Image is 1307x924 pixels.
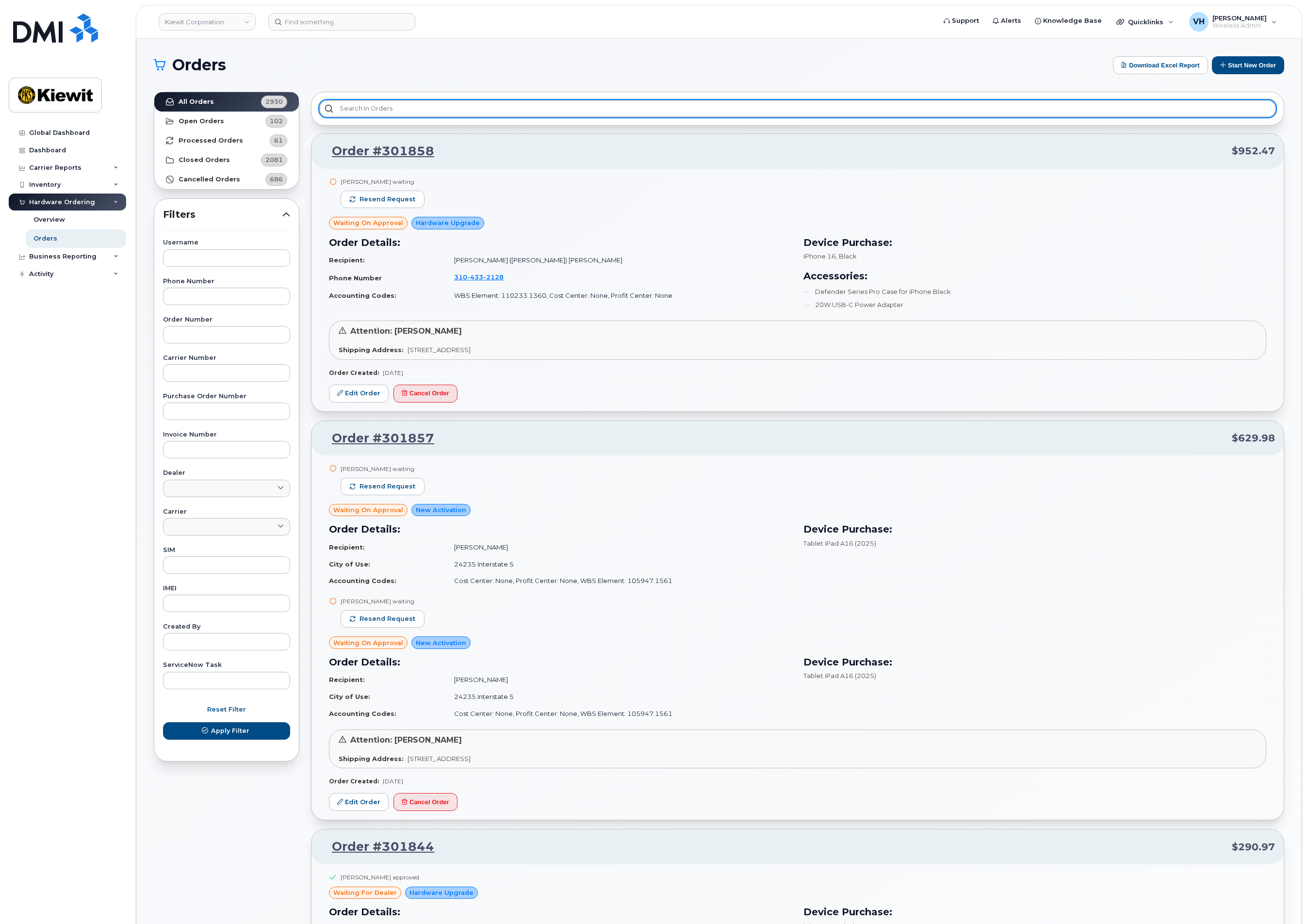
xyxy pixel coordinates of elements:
[803,672,876,680] span: Tablet iPad A16 (2025)
[329,522,792,536] h3: Order Details:
[339,346,404,354] strong: Shipping Address:
[211,726,249,735] span: Apply Filter
[1232,840,1275,854] span: $290.97
[163,208,282,222] span: Filters
[329,292,396,299] strong: Accounting Codes:
[163,470,290,476] label: Dealer
[163,278,290,285] label: Phone Number
[454,273,515,281] a: 3104332128
[163,317,290,323] label: Order Number
[333,888,397,897] span: waiting for dealer
[329,256,365,264] strong: Recipient:
[341,597,425,605] div: [PERSON_NAME] waiting
[163,355,290,361] label: Carrier Number
[329,274,382,282] strong: Phone Number
[416,218,480,227] span: Hardware Upgrade
[383,778,403,785] span: [DATE]
[341,465,425,473] div: [PERSON_NAME] waiting
[320,143,434,160] a: Order #301858
[329,793,389,811] a: Edit Order
[207,705,246,714] span: Reset Filter
[408,346,471,354] span: [STREET_ADDRESS]
[1113,56,1208,74] button: Download Excel Report
[329,235,792,250] h3: Order Details:
[163,585,290,592] label: IMEI
[163,662,290,668] label: ServiceNow Task
[179,156,230,164] strong: Closed Orders
[329,710,396,717] strong: Accounting Codes:
[172,58,226,72] span: Orders
[274,136,283,145] span: 61
[270,116,283,126] span: 102
[333,505,403,515] span: Waiting On Approval
[1265,882,1300,917] iframe: Messenger Launcher
[154,131,299,150] a: Processed Orders61
[163,701,290,718] button: Reset Filter
[836,252,857,260] span: , Black
[265,155,283,164] span: 2081
[803,655,1266,669] h3: Device Purchase:
[341,610,425,628] button: Resend request
[333,638,403,648] span: Waiting On Approval
[154,112,299,131] a: Open Orders102
[445,287,792,304] td: WBS Element: 110233.1360, Cost Center: None, Profit Center: None
[445,671,792,688] td: [PERSON_NAME]
[803,269,1266,283] h3: Accessories:
[1232,431,1275,445] span: $629.98
[409,888,474,897] span: Hardware Upgrade
[383,369,403,376] span: [DATE]
[329,778,379,785] strong: Order Created:
[803,235,1266,250] h3: Device Purchase:
[350,735,462,745] span: Attention: [PERSON_NAME]
[445,688,792,705] td: 24235 Interstate 5
[329,655,792,669] h3: Order Details:
[803,905,1266,919] h3: Device Purchase:
[154,150,299,170] a: Closed Orders2081
[339,755,404,762] strong: Shipping Address:
[1212,56,1284,74] button: Start New Order
[154,170,299,189] a: Cancelled Orders686
[329,676,365,683] strong: Recipient:
[329,693,370,700] strong: City of Use:
[341,873,419,881] div: [PERSON_NAME] approved
[179,176,240,183] strong: Cancelled Orders
[408,755,471,762] span: [STREET_ADDRESS]
[416,505,466,515] span: New Activation
[483,273,504,281] span: 2128
[163,624,290,630] label: Created By
[341,191,425,208] button: Resend request
[803,287,1266,296] li: Defender Series Pro Case for iPhone Black
[341,478,425,495] button: Resend request
[350,326,462,336] span: Attention: [PERSON_NAME]
[445,705,792,722] td: Cost Center: None, Profit Center: None, WBS Element: 105947.1561
[179,137,243,145] strong: Processed Orders
[329,385,389,403] a: Edit Order
[329,369,379,376] strong: Order Created:
[803,252,836,260] span: iPhone 16
[333,218,403,227] span: Waiting On Approval
[803,539,876,547] span: Tablet iPad A16 (2025)
[179,117,224,125] strong: Open Orders
[454,273,504,281] span: 310
[803,522,1266,536] h3: Device Purchase:
[319,100,1276,117] input: Search in orders
[329,905,792,919] h3: Order Details:
[329,577,396,584] strong: Accounting Codes:
[163,547,290,553] label: SIM
[445,556,792,573] td: 24235 Interstate 5
[341,178,425,186] div: [PERSON_NAME] waiting
[179,98,214,106] strong: All Orders
[329,543,365,551] strong: Recipient:
[359,195,415,204] span: Resend request
[416,638,466,648] span: New Activation
[154,92,299,112] a: All Orders2930
[359,482,415,491] span: Resend request
[320,838,434,856] a: Order #301844
[163,509,290,515] label: Carrier
[320,430,434,447] a: Order #301857
[393,793,457,811] button: Cancel Order
[393,385,457,403] button: Cancel Order
[163,432,290,438] label: Invoice Number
